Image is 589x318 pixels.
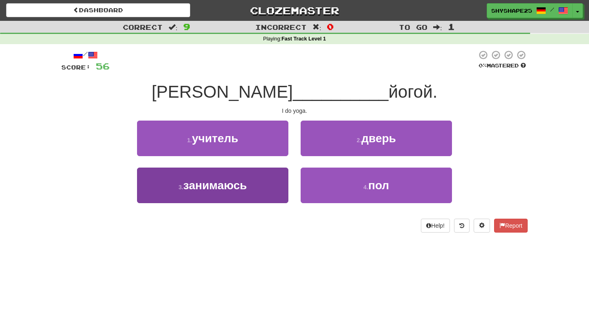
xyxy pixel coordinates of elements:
small: 4 . [364,184,369,190]
button: 1.учитель [137,121,288,156]
button: Round history (alt+y) [454,219,470,233]
span: занимаюсь [183,179,247,192]
span: : [169,24,178,31]
span: [PERSON_NAME] [152,82,293,101]
span: учитель [192,132,238,145]
div: I do yoga. [61,107,528,115]
a: Clozemaster [202,3,387,18]
button: Report [494,219,528,233]
span: дверь [362,132,396,145]
small: 1 . [187,137,192,143]
span: : [433,24,442,31]
span: 56 [96,61,110,71]
span: 0 [327,22,334,31]
span: 0 % [479,62,487,69]
span: : [312,24,321,31]
span: йогой. [389,82,438,101]
span: Correct [123,23,163,31]
small: 2 . [357,137,362,143]
span: ShyShape25 [491,7,532,14]
span: 9 [183,22,190,31]
span: / [550,7,554,12]
strong: Fast Track Level 1 [281,36,326,42]
span: 1 [448,22,455,31]
div: Mastered [477,62,528,69]
span: Incorrect [255,23,307,31]
span: Score: [61,64,91,71]
a: Dashboard [6,3,190,17]
button: 2.дверь [301,121,452,156]
button: 3.занимаюсь [137,168,288,203]
small: 3 . [178,184,183,190]
div: / [61,50,110,60]
button: Help! [421,219,450,233]
a: ShyShape25 / [487,3,573,18]
span: To go [399,23,427,31]
span: __________ [293,82,389,101]
span: пол [368,179,389,192]
button: 4.пол [301,168,452,203]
